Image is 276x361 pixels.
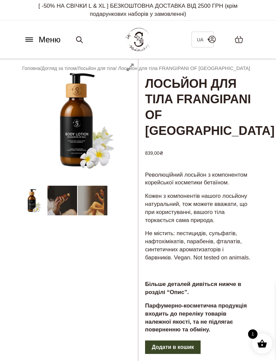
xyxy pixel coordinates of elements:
button: Меню [22,33,63,46]
button: Додати в кошик [145,340,201,354]
strong: Більше деталей дивіться нижче в розділі “Опис”. [145,281,241,295]
img: BY SADOVSKIY [126,28,150,51]
span: Меню [39,34,61,46]
a: Головна [22,66,40,71]
p: Революційний лосьйон з компонентом корейської косметики бетаїном. [145,171,252,187]
h1: Лосьйон для тіла FRANGIPANI OF [GEOGRAPHIC_DATA] [138,59,259,140]
a: 1 [228,29,250,50]
span: UA [197,37,203,42]
p: Не містить: пестицидів, сульфатів, нафтохімікатів, парабенів, фталатів, синтетичних ароматизаторі... [145,229,252,261]
span: ₴ [160,150,163,156]
bdi: 839,00 [145,150,163,156]
a: Лосьйон для тіла [78,66,115,71]
p: Кожен з компонентів нашого лосьйону натуральний, тож можете вважати, що при користуванні, вашого ... [145,192,252,224]
span: 1 [248,329,257,339]
strong: Парфумерно-косметична продукція входить до переліку товарів належної якості, та не підлягає повер... [145,302,247,333]
nav: Breadcrumb [22,65,250,72]
span: 1 [238,38,240,43]
a: UA [192,32,214,47]
a: Догляд за тілом [41,66,76,71]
